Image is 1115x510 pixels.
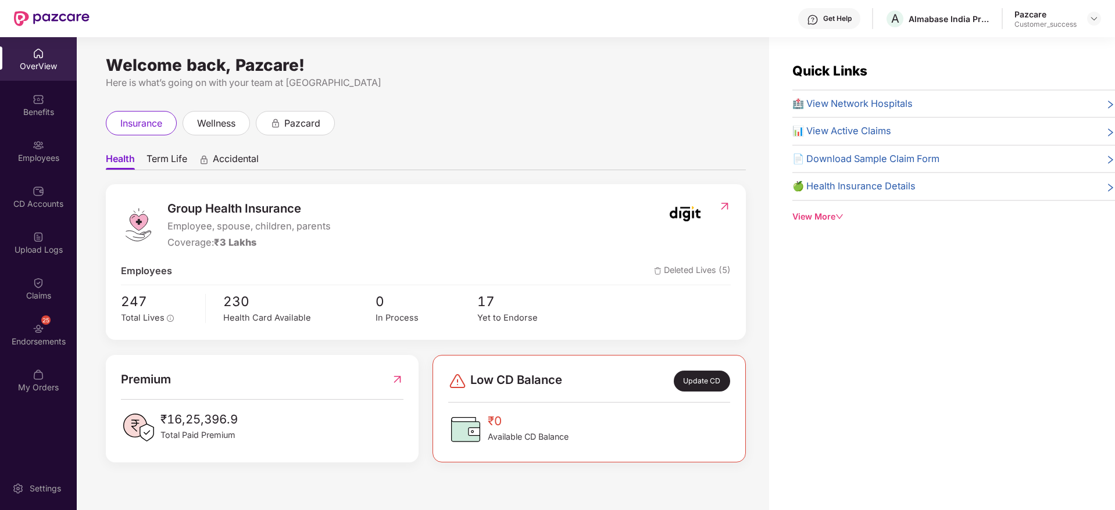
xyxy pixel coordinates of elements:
span: Total Paid Premium [160,429,238,441]
span: 🍏 Health Insurance Details [792,179,916,194]
span: right [1106,126,1115,139]
span: Deleted Lives (5) [654,264,731,279]
img: svg+xml;base64,PHN2ZyBpZD0iTXlfT3JkZXJzIiBkYXRhLW5hbWU9Ik15IE9yZGVycyIgeG1sbnM9Imh0dHA6Ly93d3cudz... [33,369,44,380]
span: 0 [376,291,477,312]
span: insurance [120,116,162,131]
span: Group Health Insurance [167,199,331,218]
span: Employee, spouse, children, parents [167,219,331,234]
span: 230 [223,291,376,312]
span: Accidental [213,153,259,170]
img: svg+xml;base64,PHN2ZyBpZD0iQ2xhaW0iIHhtbG5zPSJodHRwOi8vd3d3LnczLm9yZy8yMDAwL3N2ZyIgd2lkdGg9IjIwIi... [33,277,44,289]
div: Here is what’s going on with your team at [GEOGRAPHIC_DATA] [106,76,746,90]
img: svg+xml;base64,PHN2ZyBpZD0iRHJvcGRvd24tMzJ4MzIiIHhtbG5zPSJodHRwOi8vd3d3LnczLm9yZy8yMDAwL3N2ZyIgd2... [1089,14,1099,23]
div: In Process [376,311,477,325]
img: svg+xml;base64,PHN2ZyBpZD0iU2V0dGluZy0yMHgyMCIgeG1sbnM9Imh0dHA6Ly93d3cudzMub3JnLzIwMDAvc3ZnIiB3aW... [12,483,24,494]
img: RedirectIcon [391,370,403,389]
div: Health Card Available [223,311,376,325]
div: Update CD [674,371,730,392]
span: ₹0 [488,412,569,430]
img: CDBalanceIcon [448,412,483,447]
span: Health [106,153,135,170]
div: Get Help [823,14,852,23]
span: Total Lives [121,313,165,323]
img: insurerIcon [663,199,707,228]
img: svg+xml;base64,PHN2ZyBpZD0iVXBsb2FkX0xvZ3MiIGRhdGEtbmFtZT0iVXBsb2FkIExvZ3MiIHhtbG5zPSJodHRwOi8vd3... [33,231,44,243]
div: Customer_success [1014,20,1077,29]
span: ₹3 Lakhs [214,236,256,248]
img: logo [121,207,156,242]
img: RedirectIcon [719,200,731,212]
div: animation [270,117,281,128]
span: 📄 Download Sample Claim Form [792,152,939,167]
div: Settings [26,483,65,494]
span: 📊 View Active Claims [792,124,891,139]
div: Almabase India Private Limited [909,13,990,24]
span: Available CD Balance [488,430,569,443]
span: 17 [477,291,579,312]
img: svg+xml;base64,PHN2ZyBpZD0iRW1wbG95ZWVzIiB4bWxucz0iaHR0cDovL3d3dy53My5vcmcvMjAwMC9zdmciIHdpZHRoPS... [33,139,44,151]
span: pazcard [284,116,320,131]
div: Yet to Endorse [477,311,579,325]
div: animation [199,154,209,164]
div: Pazcare [1014,9,1077,20]
div: 25 [41,315,51,325]
div: Coverage: [167,235,331,250]
span: Low CD Balance [470,371,562,392]
img: svg+xml;base64,PHN2ZyBpZD0iQmVuZWZpdHMiIHhtbG5zPSJodHRwOi8vd3d3LnczLm9yZy8yMDAwL3N2ZyIgd2lkdGg9Ij... [33,94,44,105]
span: right [1106,99,1115,112]
span: ₹16,25,396.9 [160,410,238,429]
span: Term Life [146,153,187,170]
div: Welcome back, Pazcare! [106,60,746,70]
span: 247 [121,291,197,312]
span: down [835,213,844,221]
span: Premium [121,370,171,389]
span: right [1106,181,1115,194]
img: svg+xml;base64,PHN2ZyBpZD0iQ0RfQWNjb3VudHMiIGRhdGEtbmFtZT0iQ0QgQWNjb3VudHMiIHhtbG5zPSJodHRwOi8vd3... [33,185,44,197]
span: right [1106,154,1115,167]
img: svg+xml;base64,PHN2ZyBpZD0iSG9tZSIgeG1sbnM9Imh0dHA6Ly93d3cudzMub3JnLzIwMDAvc3ZnIiB3aWR0aD0iMjAiIG... [33,48,44,59]
img: svg+xml;base64,PHN2ZyBpZD0iRGFuZ2VyLTMyeDMyIiB4bWxucz0iaHR0cDovL3d3dy53My5vcmcvMjAwMC9zdmciIHdpZH... [448,372,467,390]
img: svg+xml;base64,PHN2ZyBpZD0iSGVscC0zMngzMiIgeG1sbnM9Imh0dHA6Ly93d3cudzMub3JnLzIwMDAvc3ZnIiB3aWR0aD... [807,14,819,26]
span: Quick Links [792,63,867,78]
img: svg+xml;base64,PHN2ZyBpZD0iRW5kb3JzZW1lbnRzIiB4bWxucz0iaHR0cDovL3d3dy53My5vcmcvMjAwMC9zdmciIHdpZH... [33,323,44,335]
span: A [891,12,899,26]
img: deleteIcon [654,267,662,275]
img: PaidPremiumIcon [121,410,156,445]
span: info-circle [167,315,174,322]
div: View More [792,210,1115,223]
span: 🏥 View Network Hospitals [792,96,913,112]
img: New Pazcare Logo [14,11,90,26]
span: wellness [197,116,235,131]
span: Employees [121,264,172,279]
